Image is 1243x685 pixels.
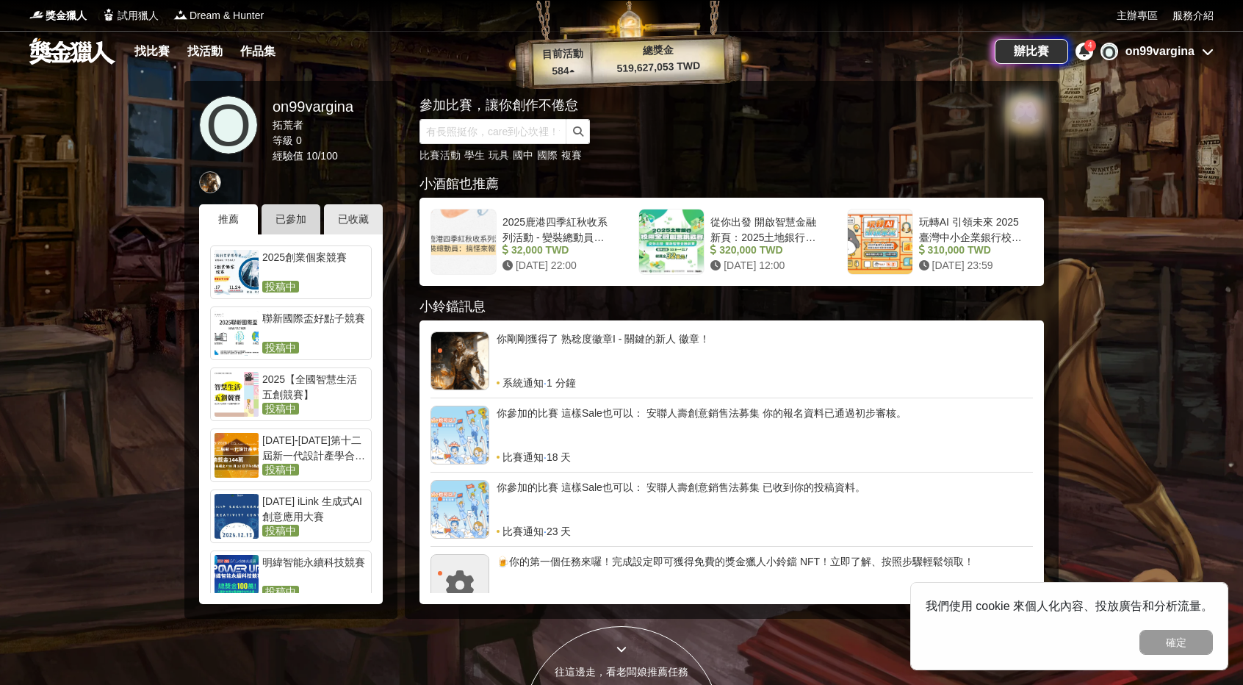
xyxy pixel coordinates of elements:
[118,8,159,24] span: 試用獵人
[210,428,372,482] a: [DATE]-[DATE]第十二屆新一代設計產學合作_學生徵件投稿中
[324,204,383,234] div: 已收藏
[181,41,228,62] a: 找活動
[430,554,1033,613] a: 🍺你的第一個任務來囉！完成設定即可獲得免費的獎金獵人小鈴鐺 NFT！立即了解、按照步驟輕鬆領取！系統通知·23 天
[561,149,582,161] a: 複賽
[419,297,1044,317] div: 小鈴鐺訊息
[262,342,299,354] span: 投稿中
[537,149,558,161] a: 國際
[430,406,1033,465] a: 你參加的比賽 這樣Sale也可以： 安聯人壽創意銷售法募集 你的報名資料已通過初步審核。比賽通知·18 天
[262,494,367,523] div: [DATE] iLink 生成式AI創意應用大賽
[46,8,87,24] span: 獎金獵人
[489,149,509,161] a: 玩具
[262,204,320,234] div: 已參加
[591,40,724,60] p: 總獎金
[544,524,547,539] span: ·
[919,243,1027,258] div: 310,000 TWD
[419,96,992,115] div: 參加比賽，讓你創作不倦怠
[502,243,610,258] div: 32,000 TWD
[1125,43,1195,60] div: on99vargina
[210,489,372,543] a: [DATE] iLink 生成式AI創意應用大賽投稿中
[497,406,1033,450] div: 你參加的比賽 這樣Sale也可以： 安聯人壽創意銷售法募集 你的報名資料已通過初步審核。
[1139,630,1213,655] button: 確定
[210,306,372,360] a: 聯新國際盃好點子競賽投稿中
[926,600,1213,612] span: 我們使用 cookie 來個人化內容、投放廣告和分析流量。
[995,39,1068,64] a: 辦比賽
[199,96,258,154] a: O
[190,8,264,24] span: Dream & Hunter
[423,201,624,282] a: 2025鹿港四季紅秋收系列活動 - 變裝總動員：搞怪來報到！ 32,000 TWD [DATE] 22:00
[502,376,544,390] span: 系統通知
[29,7,44,22] img: Logo
[101,7,116,22] img: Logo
[502,258,610,273] div: [DATE] 22:00
[497,331,1033,376] div: 你剛剛獲得了 熟稔度徽章I - 關鍵的新人 徽章！
[296,135,302,146] span: 0
[262,250,367,279] div: 2025創業個案競賽
[497,480,1033,524] div: 你參加的比賽 這樣Sale也可以： 安聯人壽創意銷售法募集 已收到你的投稿資料。
[533,62,593,80] p: 584 ▴
[173,8,264,24] a: LogoDream & Hunter
[1117,8,1158,24] a: 主辦專區
[430,331,1033,390] a: 你剛剛獲得了 熟稔度徽章I - 關鍵的新人 徽章！系統通知·1 分鐘
[273,118,353,133] div: 拓荒者
[513,149,533,161] a: 國中
[710,258,818,273] div: [DATE] 12:00
[262,281,299,293] span: 投稿中
[262,464,299,476] span: 投稿中
[544,450,547,465] span: ·
[129,41,176,62] a: 找比賽
[1088,41,1092,49] span: 4
[210,245,372,299] a: 2025創業個案競賽投稿中
[631,201,832,282] a: 從你出發 開啟智慧金融新頁：2025土地銀行校園金融創意挑戰賽 320,000 TWD [DATE] 12:00
[523,664,720,680] div: 往這邊走，看老闆娘推薦任務
[430,480,1033,539] a: 你參加的比賽 這樣Sale也可以： 安聯人壽創意銷售法募集 已收到你的投稿資料。比賽通知·23 天
[547,376,576,390] span: 1 分鐘
[1100,43,1118,60] div: O
[262,433,367,462] div: [DATE]-[DATE]第十二屆新一代設計產學合作_學生徵件
[273,135,293,146] span: 等級
[173,7,188,22] img: Logo
[234,41,281,62] a: 作品集
[273,96,353,118] div: on99vargina
[101,8,159,24] a: Logo試用獵人
[419,174,1044,194] div: 小酒館也推薦
[419,149,461,161] a: 比賽活動
[273,150,303,162] span: 經驗值
[840,201,1040,282] a: 玩轉AI 引領未來 2025臺灣中小企業銀行校園金融科技創意挑戰賽 310,000 TWD [DATE] 23:59
[919,258,1027,273] div: [DATE] 23:59
[502,215,610,243] div: 2025鹿港四季紅秋收系列活動 - 變裝總動員：搞怪來報到！
[262,555,367,584] div: 明緯智能永續科技競賽
[919,215,1027,243] div: 玩轉AI 引領未來 2025臺灣中小企業銀行校園金融科技創意挑戰賽
[592,57,725,77] p: 519,627,053 TWD
[29,8,87,24] a: Logo獎金獵人
[547,450,571,465] span: 18 天
[210,367,372,421] a: 2025【全國智慧生活五創競賽】投稿中
[419,119,566,144] input: 有長照挺你，care到心坎裡！青春出手，拍出照顧 影音徵件活動
[533,46,592,63] p: 目前活動
[502,450,544,465] span: 比賽通知
[502,524,544,539] span: 比賽通知
[544,376,547,390] span: ·
[710,243,818,258] div: 320,000 TWD
[306,150,338,162] span: 10 / 100
[199,204,258,234] div: 推薦
[464,149,485,161] a: 學生
[497,554,1033,598] div: 🍺你的第一個任務來囉！完成設定即可獲得免費的獎金獵人小鈴鐺 NFT！立即了解、按照步驟輕鬆領取！
[262,403,299,415] span: 投稿中
[262,311,367,340] div: 聯新國際盃好點子競賽
[210,550,372,604] a: 明緯智能永續科技競賽投稿中
[262,586,299,598] span: 投稿中
[262,372,367,401] div: 2025【全國智慧生活五創競賽】
[1172,8,1214,24] a: 服務介紹
[710,215,818,243] div: 從你出發 開啟智慧金融新頁：2025土地銀行校園金融創意挑戰賽
[547,524,571,539] span: 23 天
[262,525,299,537] span: 投稿中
